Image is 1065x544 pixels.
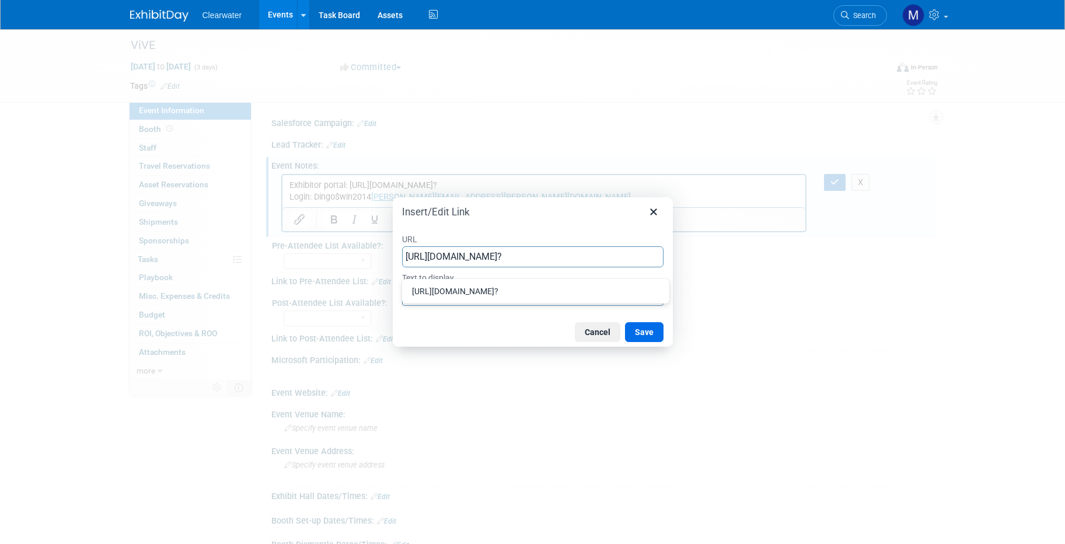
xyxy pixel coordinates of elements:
[402,270,664,285] label: Text to display
[625,322,664,342] button: Save
[849,11,876,20] span: Search
[393,197,673,347] div: Insert/Edit Link
[412,284,662,298] div: [URL][DOMAIN_NAME]?
[202,11,242,20] span: Clearwater
[902,4,924,26] img: Monica Pastor
[7,5,517,28] p: Exhibitor portal: [URL][DOMAIN_NAME]? Login: Dingo$win2014
[405,282,666,301] div: https://vive2026.exh.mapyourshow.com/7_0/main/login?
[575,322,620,342] button: Cancel
[6,5,518,28] body: Rich Text Area. Press ALT-0 for help.
[402,205,470,218] h1: Insert/Edit Link
[130,10,188,22] img: ExhibitDay
[89,17,348,27] a: [PERSON_NAME][EMAIL_ADDRESS][PERSON_NAME][DOMAIN_NAME]
[402,231,664,246] label: URL
[833,5,887,26] a: Search
[644,202,664,222] button: Close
